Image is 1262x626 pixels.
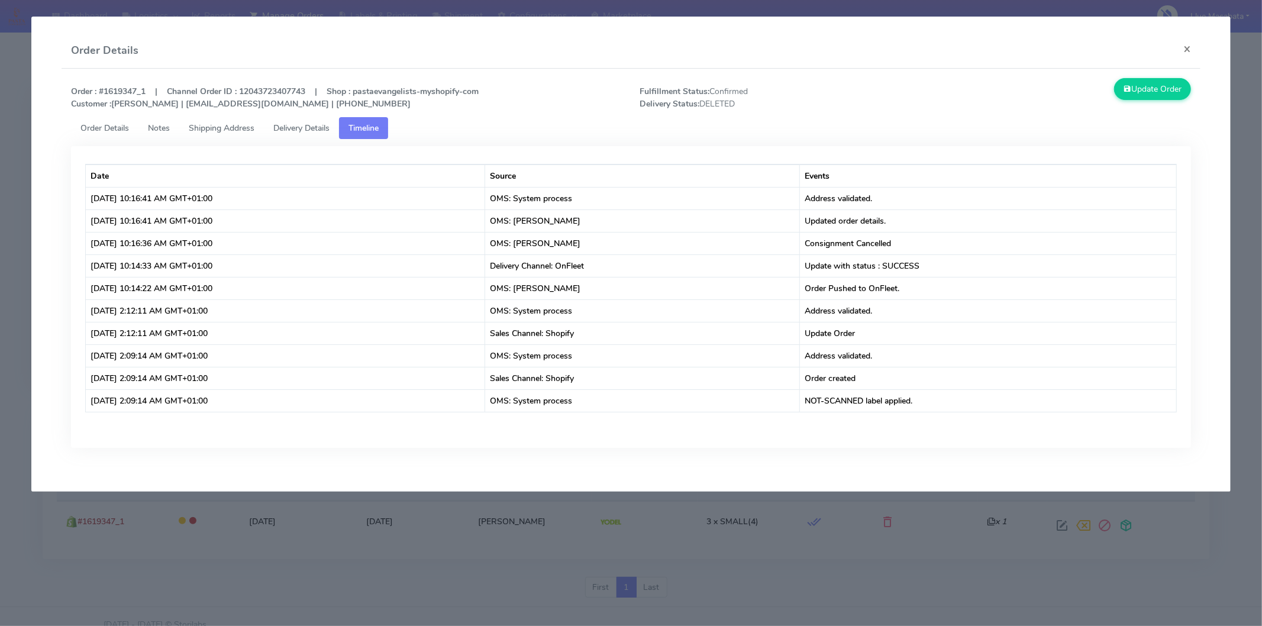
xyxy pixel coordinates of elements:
td: Address validated. [800,344,1176,367]
td: OMS: [PERSON_NAME] [485,232,801,254]
td: [DATE] 10:16:41 AM GMT+01:00 [86,187,485,209]
td: NOT-SCANNED label applied. [800,389,1176,412]
td: OMS: [PERSON_NAME] [485,209,801,232]
td: Sales Channel: Shopify [485,322,801,344]
td: OMS: System process [485,344,801,367]
th: Events [800,164,1176,187]
td: Delivery Channel: OnFleet [485,254,801,277]
span: Order Details [80,122,129,134]
strong: Fulfillment Status: [640,86,709,97]
strong: Order : #1619347_1 | Channel Order ID : 12043723407743 | Shop : pastaevangelists-myshopify-com [P... [71,86,479,109]
td: [DATE] 2:12:11 AM GMT+01:00 [86,322,485,344]
th: Source [485,164,801,187]
td: [DATE] 10:16:36 AM GMT+01:00 [86,232,485,254]
span: Confirmed DELETED [631,85,915,110]
td: Address validated. [800,187,1176,209]
strong: Customer : [71,98,111,109]
td: Order created [800,367,1176,389]
strong: Delivery Status: [640,98,699,109]
span: Delivery Details [273,122,330,134]
td: OMS: [PERSON_NAME] [485,277,801,299]
td: [DATE] 2:09:14 AM GMT+01:00 [86,344,485,367]
button: Close [1174,33,1200,64]
td: Update Order [800,322,1176,344]
td: [DATE] 10:16:41 AM GMT+01:00 [86,209,485,232]
td: Consignment Cancelled [800,232,1176,254]
th: Date [86,164,485,187]
td: OMS: System process [485,187,801,209]
span: Shipping Address [189,122,254,134]
button: Update Order [1114,78,1191,100]
td: Update with status : SUCCESS [800,254,1176,277]
h4: Order Details [71,43,138,59]
td: [DATE] 2:12:11 AM GMT+01:00 [86,299,485,322]
td: [DATE] 2:09:14 AM GMT+01:00 [86,389,485,412]
td: Address validated. [800,299,1176,322]
td: Order Pushed to OnFleet. [800,277,1176,299]
span: Timeline [348,122,379,134]
td: Updated order details. [800,209,1176,232]
td: [DATE] 2:09:14 AM GMT+01:00 [86,367,485,389]
ul: Tabs [71,117,1191,139]
td: Sales Channel: Shopify [485,367,801,389]
td: [DATE] 10:14:33 AM GMT+01:00 [86,254,485,277]
td: OMS: System process [485,389,801,412]
td: [DATE] 10:14:22 AM GMT+01:00 [86,277,485,299]
span: Notes [148,122,170,134]
td: OMS: System process [485,299,801,322]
